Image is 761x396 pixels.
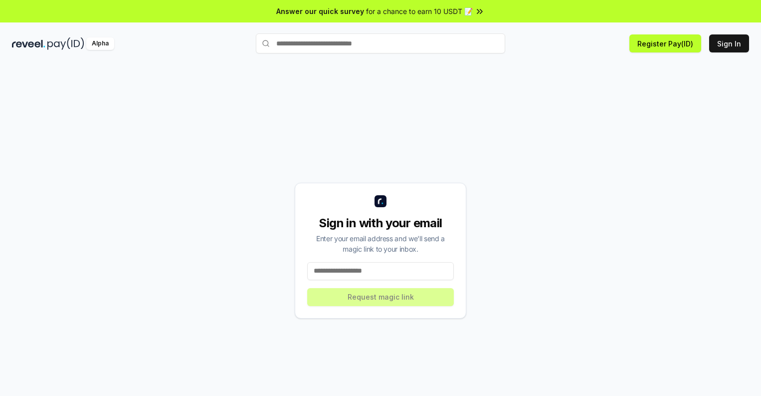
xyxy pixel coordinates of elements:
img: pay_id [47,37,84,50]
button: Sign In [709,34,749,52]
span: for a chance to earn 10 USDT 📝 [366,6,473,16]
img: reveel_dark [12,37,45,50]
div: Enter your email address and we’ll send a magic link to your inbox. [307,233,454,254]
img: logo_small [375,195,386,207]
span: Answer our quick survey [276,6,364,16]
div: Sign in with your email [307,215,454,231]
button: Register Pay(ID) [629,34,701,52]
div: Alpha [86,37,114,50]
